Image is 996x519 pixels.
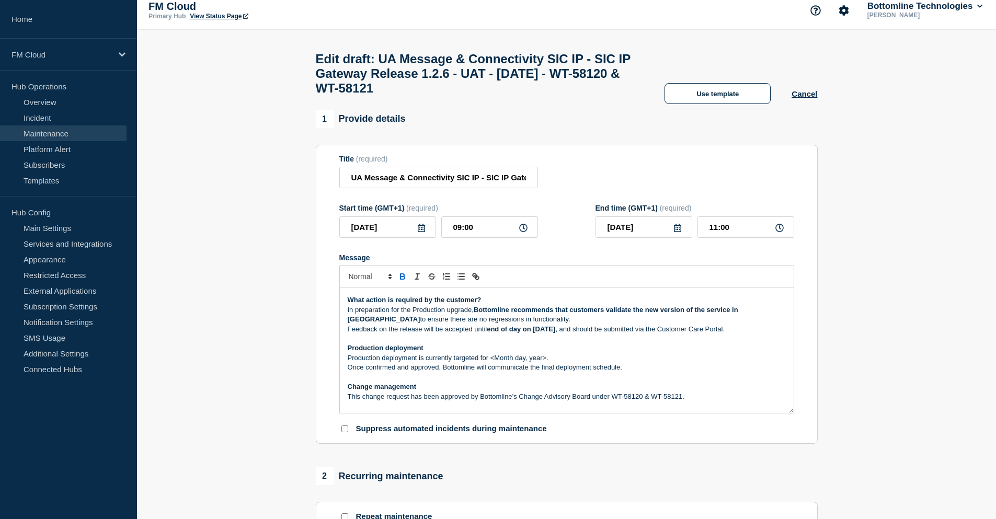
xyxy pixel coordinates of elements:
[454,270,468,283] button: Toggle bulleted list
[339,155,538,163] div: Title
[468,270,483,283] button: Toggle link
[865,1,984,11] button: Bottomline Technologies
[697,216,794,238] input: HH:MM
[316,52,644,96] h1: Edit draft: UA Message & Connectivity SIC IP - SIC IP Gateway Release 1.2.6 - UAT - [DATE] - WT-5...
[339,253,794,262] div: Message
[348,411,786,421] p: Please do not respond to this email. If you have any questions, please submit a ticket to our Cus...
[356,424,547,434] p: Suppress automated incidents during maintenance
[406,204,438,212] span: (required)
[395,270,410,283] button: Toggle bold text
[316,467,334,485] span: 2
[341,425,348,432] input: Suppress automated incidents during maintenance
[792,89,817,98] button: Cancel
[340,287,794,413] div: Message
[348,306,740,323] strong: Bottomline recommends that customers validate the new version of the service in [GEOGRAPHIC_DATA]
[596,204,794,212] div: End time (GMT+1)
[12,50,112,59] p: FM Cloud
[148,1,358,13] p: FM Cloud
[348,296,482,304] strong: What action is required by the customer?
[425,270,439,283] button: Toggle strikethrough text
[596,216,692,238] input: YYYY-MM-DD
[348,305,786,325] p: In preparation for the Production upgrade, to ensure there are no regressions in functionality.
[665,83,771,104] button: Use template
[348,392,786,401] p: This change request has been approved by Bottomline’s Change Advisory Board under WT-58120 & WT-5...
[348,383,416,390] strong: Change management
[344,270,395,283] span: Font size
[410,270,425,283] button: Toggle italic text
[356,155,388,163] span: (required)
[348,353,786,363] p: Production deployment is currently targeted for <Month day, year>.
[865,11,974,19] p: [PERSON_NAME]
[339,204,538,212] div: Start time (GMT+1)
[339,216,436,238] input: YYYY-MM-DD
[348,363,786,372] p: Once confirmed and approved, Bottomline will communicate the final deployment schedule.
[148,13,186,20] p: Primary Hub
[190,13,248,20] a: View Status Page
[348,344,423,352] strong: Production deployment
[339,167,538,188] input: Title
[348,325,786,334] p: Feedback on the release will be accepted until , and should be submitted via the Customer Care Po...
[439,270,454,283] button: Toggle ordered list
[316,110,334,128] span: 1
[316,110,406,128] div: Provide details
[441,216,538,238] input: HH:MM
[660,204,692,212] span: (required)
[316,467,443,485] div: Recurring maintenance
[487,325,555,333] strong: end of day on [DATE]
